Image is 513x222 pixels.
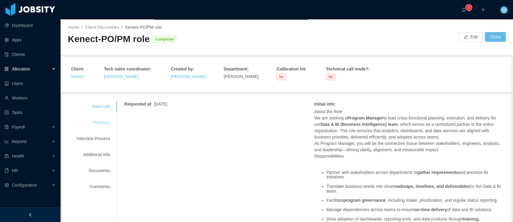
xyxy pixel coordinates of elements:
[393,184,469,189] strong: roadmaps, timelines, and deliverables
[69,133,117,144] div: Interview Process
[121,25,123,30] span: /
[5,77,56,90] a: icon: robotUsers
[276,67,306,71] strong: Calibration hit :
[466,5,472,11] sup: 0
[124,102,152,106] strong: Requested at :
[12,168,18,173] span: HR
[69,117,117,128] div: Positions
[12,154,24,158] span: Health
[326,207,504,212] li: Manage dependencies across teams to ensure of data and BI solutions.
[5,168,9,173] i: icon: book
[85,25,119,30] a: Client Discoveries
[459,32,482,42] button: icon: editEdit
[68,33,150,45] div: Kenect-PO/PM role
[326,73,335,80] span: No
[347,116,383,120] strong: Program Manager
[326,170,504,180] li: Partner with stakeholders across departments to and prioritize BI initiatives.
[481,8,485,12] i: icon: plus
[104,67,151,71] strong: Tech sales coordinator :
[69,101,117,112] div: Initial Info
[12,139,27,144] span: Reports
[326,198,504,203] li: Facilitate , including intake, prioritization, and regular status reporting.
[154,102,167,106] span: [DATE]
[5,106,56,119] a: icon: profileTasks
[125,25,162,30] span: Kenect-PO/PM role
[81,25,83,30] span: /
[171,74,206,79] a: [PERSON_NAME]
[326,184,504,194] li: Translate business needs into clear for the Data & BI team.
[417,170,458,175] strong: gather requirements
[153,36,176,43] span: Completed
[5,92,56,104] a: icon: userWorkers
[69,149,117,160] div: Additional Info
[5,183,9,187] i: icon: setting
[68,25,79,30] a: Home
[314,109,504,159] p: About the Role We are seeking a to lead cross-functional planning, execution, and delivery for ou...
[326,67,369,71] strong: Technical call made? :
[5,48,56,60] a: icon: auditClients
[71,67,84,71] strong: Client :
[5,67,9,71] i: icon: solution
[485,32,506,42] button: Clone
[343,198,386,203] strong: program governance
[462,8,466,12] i: icon: bell
[415,207,447,212] strong: on-time delivery
[5,154,9,158] i: icon: medicine-box
[5,19,56,31] a: icon: pie-chartDashboard
[502,6,506,14] span: M
[104,74,139,79] a: [PERSON_NAME]
[5,139,9,144] i: icon: line-chart
[276,73,286,80] span: No
[224,67,249,71] strong: Department :
[5,125,9,129] i: icon: file-protect
[320,122,398,127] strong: Data & BI (Business Intelligence) team
[71,74,84,79] a: Kenect
[12,67,30,71] span: Allocation
[69,181,117,192] div: Comments
[224,74,259,79] span: [PERSON_NAME]
[12,125,25,129] span: Payroll
[12,183,37,188] span: Configuration
[5,34,56,46] a: icon: appstoreApps
[314,102,336,106] strong: Initial info :
[69,165,117,176] div: Documents
[171,67,194,71] strong: Created by :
